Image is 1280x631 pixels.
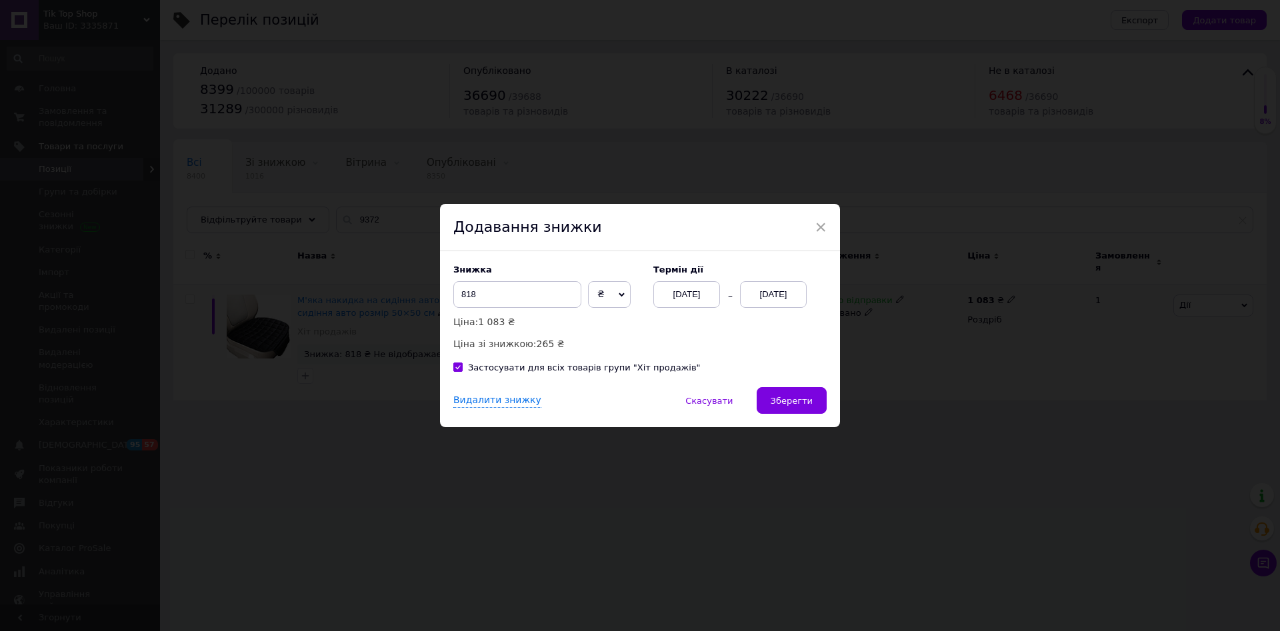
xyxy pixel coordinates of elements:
[671,387,747,414] button: Скасувати
[453,336,640,351] p: Ціна зі знижкою:
[771,396,813,406] span: Зберегти
[653,265,827,275] label: Термін дії
[453,219,602,235] span: Додавання знижки
[468,362,701,374] div: Застосувати для всіх товарів групи "Хіт продажів"
[453,394,541,408] div: Видалити знижку
[597,289,605,299] span: ₴
[757,387,827,414] button: Зберегти
[537,338,565,349] span: 265 ₴
[478,316,515,327] span: 1 083 ₴
[815,216,827,239] span: ×
[453,315,640,329] p: Ціна:
[453,281,581,308] input: 0
[685,396,733,406] span: Скасувати
[453,265,492,275] span: Знижка
[653,281,720,308] div: [DATE]
[740,281,807,308] div: [DATE]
